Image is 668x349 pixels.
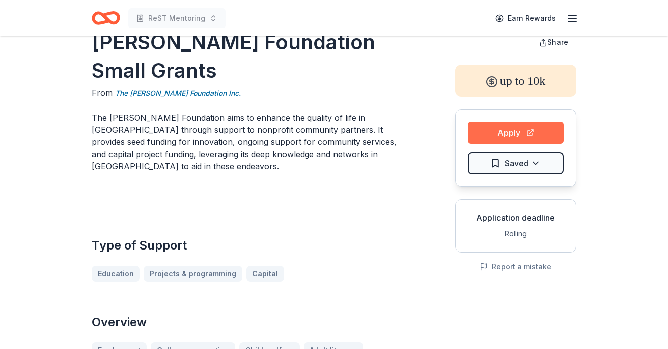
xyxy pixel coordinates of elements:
[246,266,284,282] a: Capital
[505,157,529,170] span: Saved
[92,6,120,30] a: Home
[92,112,407,172] p: The [PERSON_NAME] Foundation aims to enhance the quality of life in [GEOGRAPHIC_DATA] through sup...
[128,8,226,28] button: ReST Mentoring
[468,152,564,174] button: Saved
[464,212,568,224] div: Application deadline
[144,266,242,282] a: Projects & programming
[468,122,564,144] button: Apply
[115,87,241,99] a: The [PERSON_NAME] Foundation Inc.
[92,87,407,99] div: From
[455,65,576,97] div: up to 10k
[92,314,407,330] h2: Overview
[148,12,205,24] span: ReST Mentoring
[489,9,562,27] a: Earn Rewards
[92,266,140,282] a: Education
[531,32,576,53] button: Share
[547,38,568,46] span: Share
[480,261,551,273] button: Report a mistake
[464,228,568,240] div: Rolling
[92,28,407,85] h1: [PERSON_NAME] Foundation Small Grants
[92,237,407,254] h2: Type of Support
